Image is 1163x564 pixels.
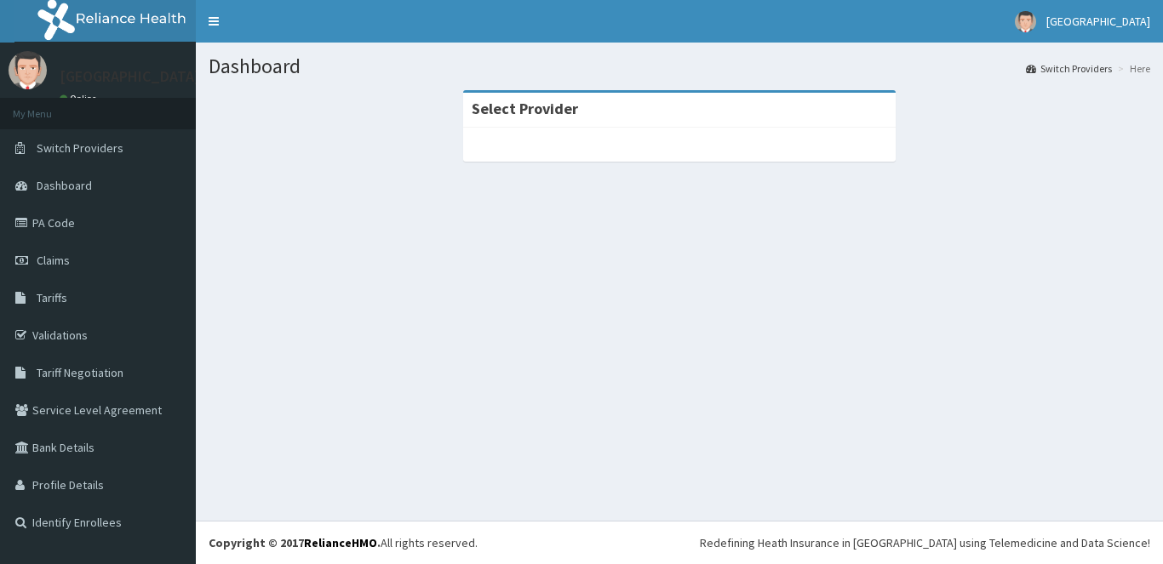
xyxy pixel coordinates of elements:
span: Switch Providers [37,140,123,156]
img: User Image [9,51,47,89]
span: Tariffs [37,290,67,305]
strong: Select Provider [472,99,578,118]
img: User Image [1015,11,1036,32]
span: [GEOGRAPHIC_DATA] [1046,14,1150,29]
h1: Dashboard [209,55,1150,77]
strong: Copyright © 2017 . [209,535,381,550]
li: Here [1114,61,1150,76]
a: RelianceHMO [304,535,377,550]
div: Redefining Heath Insurance in [GEOGRAPHIC_DATA] using Telemedicine and Data Science! [700,534,1150,551]
a: Switch Providers [1026,61,1112,76]
span: Claims [37,253,70,268]
footer: All rights reserved. [196,521,1163,564]
span: Dashboard [37,178,92,193]
span: Tariff Negotiation [37,365,123,380]
a: Online [60,93,100,105]
p: [GEOGRAPHIC_DATA] [60,69,200,84]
